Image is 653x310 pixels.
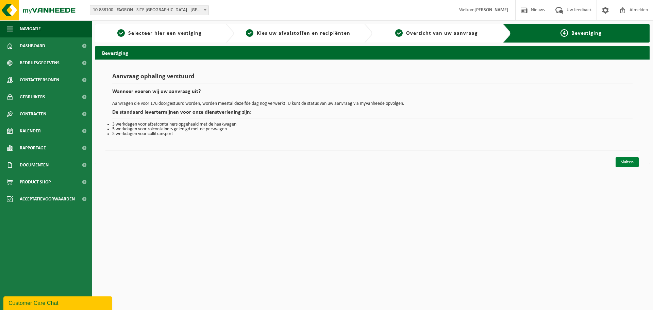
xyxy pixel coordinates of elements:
a: 3Overzicht van uw aanvraag [376,29,498,37]
h2: De standaard levertermijnen voor onze dienstverlening zijn: [112,110,633,119]
span: 2 [246,29,253,37]
span: Product Shop [20,174,51,191]
a: Sluiten [616,157,639,167]
li: 5 werkdagen voor collitransport [112,132,633,136]
strong: [PERSON_NAME] [474,7,508,13]
span: Overzicht van uw aanvraag [406,31,478,36]
span: 10-888100 - FAGRON - SITE BORNEM - BORNEM [90,5,208,15]
span: Rapportage [20,140,46,157]
p: Aanvragen die voor 17u doorgestuurd worden, worden meestal dezelfde dag nog verwerkt. U kunt de s... [112,101,633,106]
span: Kies uw afvalstoffen en recipiënten [257,31,350,36]
h2: Wanneer voeren wij uw aanvraag uit? [112,89,633,98]
h2: Bevestiging [95,46,650,59]
span: Gebruikers [20,88,45,105]
span: Selecteer hier een vestiging [128,31,202,36]
span: Acceptatievoorwaarden [20,191,75,208]
li: 5 werkdagen voor rolcontainers geledigd met de perswagen [112,127,633,132]
span: Bevestiging [571,31,602,36]
span: 3 [395,29,403,37]
span: 1 [117,29,125,37]
span: Contracten [20,105,46,123]
span: Dashboard [20,37,45,54]
span: Documenten [20,157,49,174]
a: 2Kies uw afvalstoffen en recipiënten [237,29,359,37]
span: Navigatie [20,20,41,37]
span: Contactpersonen [20,71,59,88]
iframe: chat widget [3,295,114,310]
span: Bedrijfsgegevens [20,54,60,71]
a: 1Selecteer hier een vestiging [99,29,220,37]
h1: Aanvraag ophaling verstuurd [112,73,633,84]
li: 3 werkdagen voor afzetcontainers opgehaald met de haakwagen [112,122,633,127]
span: 4 [560,29,568,37]
span: 10-888100 - FAGRON - SITE BORNEM - BORNEM [90,5,209,15]
span: Kalender [20,123,41,140]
